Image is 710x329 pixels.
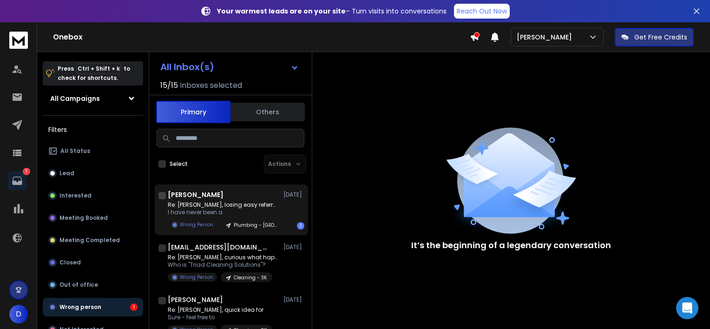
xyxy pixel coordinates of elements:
[283,191,304,198] p: [DATE]
[676,297,698,319] div: Open Intercom Messenger
[156,101,230,123] button: Primary
[634,33,687,42] p: Get Free Credits
[234,274,267,281] p: Cleaning - 3K
[9,305,28,323] button: D
[217,7,447,16] p: – Turn visits into conversations
[168,209,279,216] p: I have never been a
[43,164,143,183] button: Lead
[168,243,270,252] h1: [EMAIL_ADDRESS][DOMAIN_NAME]
[615,28,694,46] button: Get Free Credits
[9,32,28,49] img: logo
[217,7,346,16] strong: Your warmest leads are on your site
[160,62,214,72] h1: All Inbox(s)
[43,89,143,108] button: All Campaigns
[180,221,213,228] p: Wrong Person
[59,170,74,177] p: Lead
[59,237,120,244] p: Meeting Completed
[43,231,143,250] button: Meeting Completed
[43,123,143,136] h3: Filters
[168,190,224,199] h1: [PERSON_NAME]
[168,201,279,209] p: Re: [PERSON_NAME], losing easy referrals
[53,32,470,43] h1: Onebox
[168,261,279,269] p: Who is "Triad Cleaning Solutions"?
[283,243,304,251] p: [DATE]
[59,281,98,289] p: Out of office
[457,7,507,16] p: Reach Out Now
[76,63,121,74] span: Ctrl + Shift + k
[60,147,90,155] p: All Status
[160,80,178,91] span: 15 / 15
[153,58,306,76] button: All Inbox(s)
[8,171,26,190] a: 1
[230,102,305,122] button: Others
[168,254,279,261] p: Re: [PERSON_NAME], curious what happens
[59,259,81,266] p: Closed
[454,4,510,19] a: Reach Out Now
[168,295,223,304] h1: [PERSON_NAME]
[283,296,304,303] p: [DATE]
[50,94,100,103] h1: All Campaigns
[23,168,30,175] p: 1
[517,33,576,42] p: [PERSON_NAME]
[59,303,101,311] p: Wrong person
[59,214,108,222] p: Meeting Booked
[43,209,143,227] button: Meeting Booked
[170,160,188,168] label: Select
[130,303,138,311] div: 1
[43,298,143,316] button: Wrong person1
[168,306,272,314] p: Re: [PERSON_NAME], quick idea for
[180,274,213,281] p: Wrong Person
[59,192,92,199] p: Interested
[43,253,143,272] button: Closed
[297,222,304,230] div: 1
[234,222,278,229] p: Plumbing - [GEOGRAPHIC_DATA] - 4.5K
[43,276,143,294] button: Out of office
[180,80,242,91] h3: Inboxes selected
[43,186,143,205] button: Interested
[43,142,143,160] button: All Status
[58,64,130,83] p: Press to check for shortcuts.
[168,314,272,321] p: Sure - feel free to
[411,239,611,252] p: It’s the beginning of a legendary conversation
